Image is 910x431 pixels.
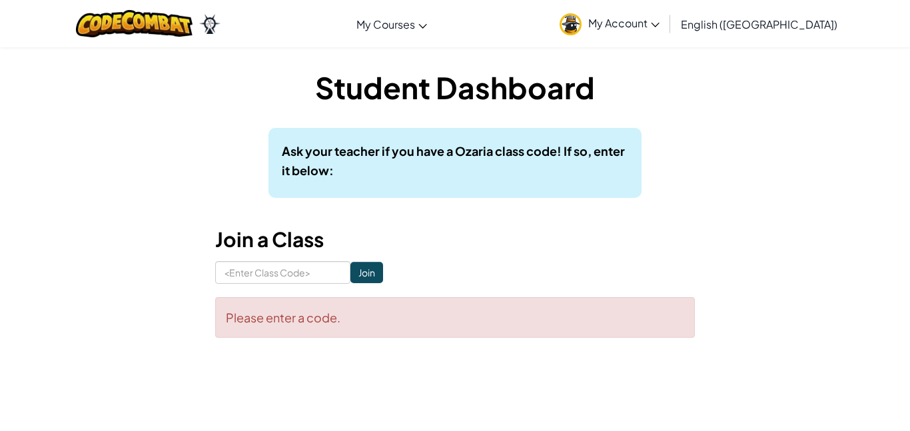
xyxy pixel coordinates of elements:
[215,297,695,338] div: Please enter a code.
[588,16,660,30] span: My Account
[674,6,844,42] a: English ([GEOGRAPHIC_DATA])
[215,261,350,284] input: <Enter Class Code>
[215,67,695,108] h1: Student Dashboard
[350,6,434,42] a: My Courses
[282,143,625,178] b: Ask your teacher if you have a Ozaria class code! If so, enter it below:
[560,13,582,35] img: avatar
[553,3,666,45] a: My Account
[681,17,837,31] span: English ([GEOGRAPHIC_DATA])
[356,17,415,31] span: My Courses
[76,10,193,37] img: CodeCombat logo
[215,224,695,254] h3: Join a Class
[199,14,221,34] img: Ozaria
[350,262,383,283] input: Join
